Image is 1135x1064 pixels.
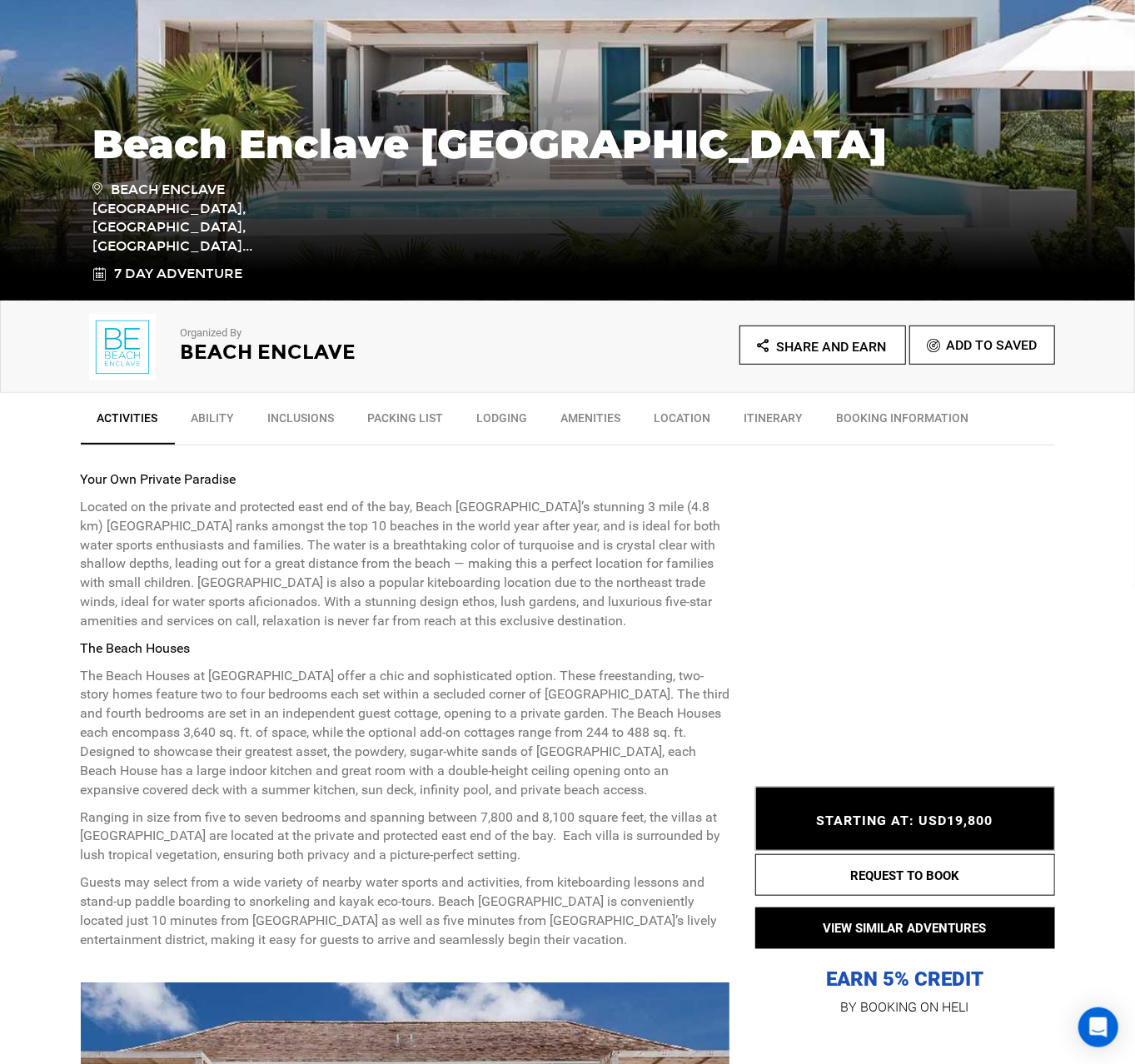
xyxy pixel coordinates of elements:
h2: Beach Enclave [181,341,522,363]
p: The Beach Houses at [GEOGRAPHIC_DATA] offer a chic and sophisticated option. These freestanding, ... [81,667,730,800]
a: Activities [81,401,175,445]
p: Guests may select from a wide variety of nearby water sports and activities, from kiteboarding le... [81,873,730,949]
strong: Your Own Private Paradise [81,471,236,487]
a: Packing List [351,401,460,443]
p: EARN 5% CREDIT [755,799,1055,992]
button: REQUEST TO BOOK [755,853,1055,895]
span: Add To Saved [947,337,1038,353]
h1: Beach Enclave [GEOGRAPHIC_DATA] [93,122,1043,167]
a: Lodging [460,401,545,443]
a: Inclusions [251,401,351,443]
a: Amenities [545,401,638,443]
p: BY BOOKING ON HELI [755,995,1055,1018]
p: Organized By [181,326,522,341]
span: Share and Earn [776,339,886,355]
span: Beach Enclave [GEOGRAPHIC_DATA], [GEOGRAPHIC_DATA], [GEOGRAPHIC_DATA]... [93,179,331,256]
p: Ranging in size from five to seven bedrooms and spanning between 7,800 and 8,100 square feet, the... [81,808,730,866]
img: img_5f41dce7477887882c013f4667243fb1.jpg [81,314,164,380]
a: Ability [175,401,251,443]
span: 7 Day Adventure [115,265,243,284]
button: VIEW SIMILAR ADVENTURES [755,907,1055,948]
div: Open Intercom Messenger [1078,1007,1118,1047]
a: Location [638,401,728,443]
a: BOOKING INFORMATION [820,401,986,443]
p: Located on the private and protected east end of the bay, Beach [GEOGRAPHIC_DATA]’s stunning 3 mi... [81,498,730,631]
strong: The Beach Houses [81,640,191,656]
a: Itinerary [728,401,820,443]
span: STARTING AT: USD19,800 [817,813,993,828]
